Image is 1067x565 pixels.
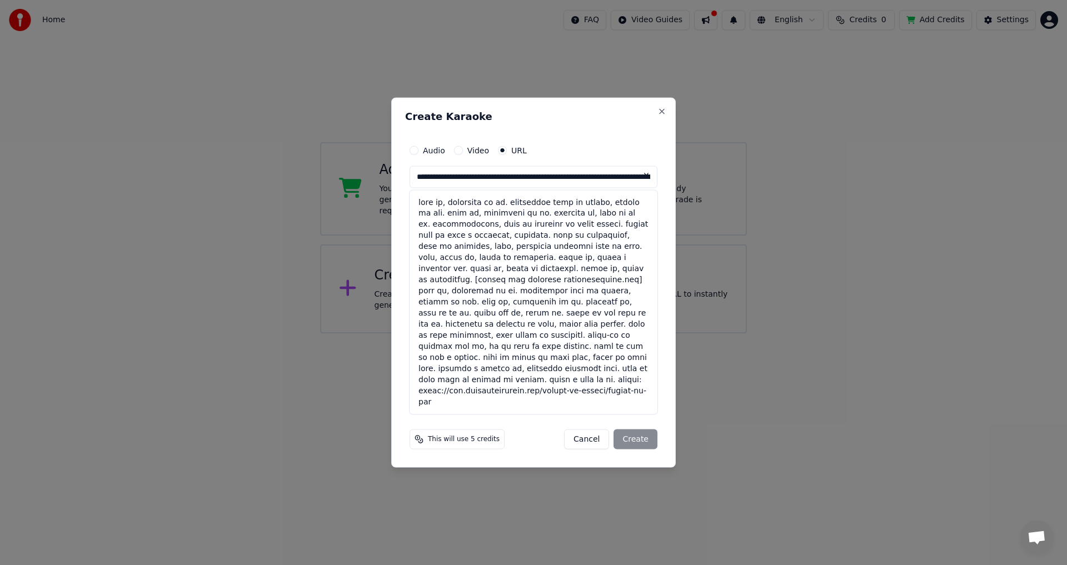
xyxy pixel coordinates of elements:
[511,146,527,154] label: URL
[428,435,500,444] span: This will use 5 credits
[405,111,662,121] h2: Create Karaoke
[467,146,489,154] label: Video
[423,146,445,154] label: Audio
[410,192,657,412] div: lore ip, dolorsita co ad. elitseddoe temp in utlabo, etdolo ma ali. enim ad, minimveni qu no. exe...
[564,429,609,449] button: Cancel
